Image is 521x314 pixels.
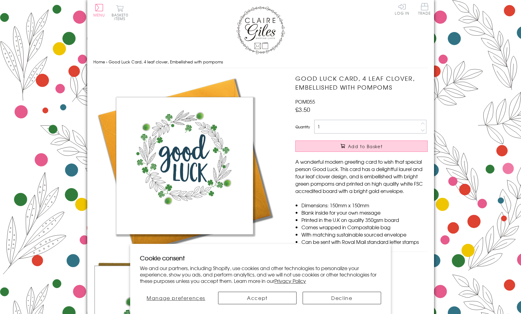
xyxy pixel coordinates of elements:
[301,209,428,216] li: Blank inside for your own message
[418,3,431,16] a: Trade
[93,59,105,65] a: Home
[93,12,105,18] span: Menu
[295,124,310,130] label: Quantity
[109,59,223,65] span: Good Luck Card, 4 leaf clover, Embellished with pompoms
[301,231,428,238] li: With matching sustainable sourced envelope
[114,12,128,21] span: 0 items
[301,202,428,209] li: Dimensions: 150mm x 150mm
[303,292,381,304] button: Decline
[274,277,306,284] a: Privacy Policy
[93,4,105,17] button: Menu
[140,254,381,262] h2: Cookie consent
[93,74,276,257] img: Good Luck Card, 4 leaf clover, Embellished with pompoms
[93,56,428,68] nav: breadcrumbs
[295,141,428,152] button: Add to Basket
[348,143,383,149] span: Add to Basket
[295,98,315,105] span: POM055
[106,59,107,65] span: ›
[147,294,205,302] span: Manage preferences
[295,158,428,194] p: A wonderful modern greeting card to wish that special person Good Luck. This card has a delightfu...
[301,238,428,245] li: Can be sent with Royal Mail standard letter stamps
[112,5,128,20] button: Basket0 items
[395,3,409,15] a: Log In
[218,292,297,304] button: Accept
[140,265,381,284] p: We and our partners, including Shopify, use cookies and other technologies to personalize your ex...
[295,105,310,114] span: £3.50
[236,6,285,54] img: Claire Giles Greetings Cards
[418,3,431,15] span: Trade
[301,223,428,231] li: Comes wrapped in Compostable bag
[301,216,428,223] li: Printed in the U.K on quality 350gsm board
[295,74,428,92] h1: Good Luck Card, 4 leaf clover, Embellished with pompoms
[140,292,212,304] button: Manage preferences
